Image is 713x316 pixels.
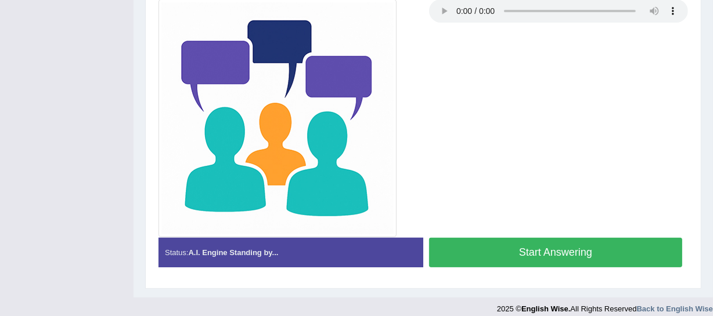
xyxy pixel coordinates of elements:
div: 2025 © All Rights Reserved [497,297,713,314]
a: Back to English Wise [637,304,713,313]
strong: A.I. Engine Standing by... [188,248,278,257]
button: Start Answering [429,238,682,267]
div: Status: [159,238,423,267]
strong: English Wise. [521,304,570,313]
